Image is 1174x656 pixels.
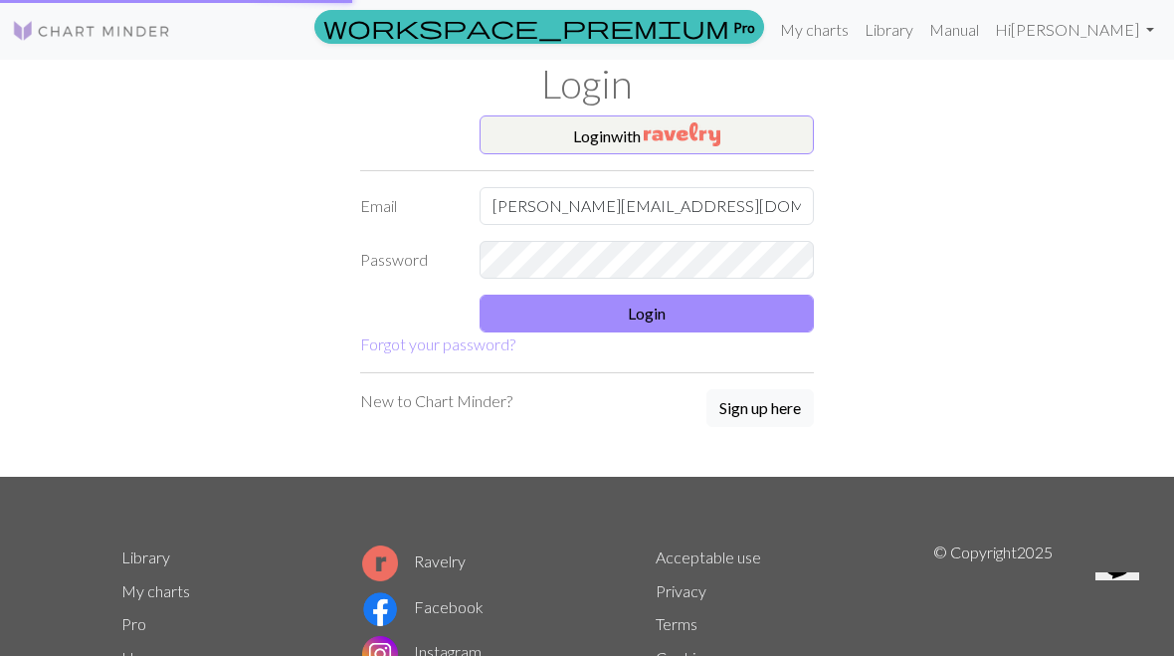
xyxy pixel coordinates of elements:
a: Pro [314,10,764,44]
span: workspace_premium [323,13,729,41]
button: Login [480,295,814,332]
img: Logo [12,19,171,43]
iframe: chat widget [1087,572,1154,636]
a: My charts [772,10,857,50]
a: Library [121,547,170,566]
a: Forgot your password? [360,334,515,353]
img: Facebook logo [362,591,398,627]
a: Hi[PERSON_NAME] [987,10,1162,50]
img: Ravelry [644,122,720,146]
a: Ravelry [362,551,466,570]
a: Terms [656,614,697,633]
img: Ravelry logo [362,546,398,581]
a: Pro [121,614,146,633]
label: Email [348,187,468,225]
a: Library [857,10,921,50]
p: New to Chart Minder? [360,389,512,413]
a: Sign up here [706,389,814,429]
a: My charts [121,581,190,600]
a: Facebook [362,597,484,616]
a: Manual [921,10,987,50]
label: Password [348,241,468,279]
button: Sign up here [706,389,814,427]
button: Loginwith [480,115,814,155]
a: Privacy [656,581,706,600]
a: Acceptable use [656,547,761,566]
h1: Login [109,60,1065,108]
